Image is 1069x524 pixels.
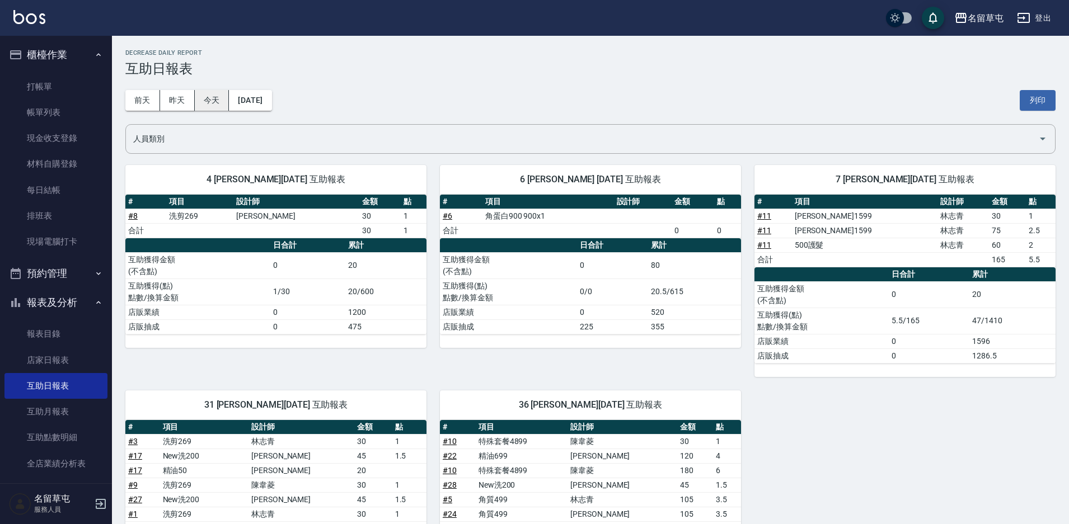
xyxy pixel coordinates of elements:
[989,223,1026,238] td: 75
[166,209,233,223] td: 洗剪269
[792,223,938,238] td: [PERSON_NAME]1599
[1020,90,1056,111] button: 列印
[672,195,714,209] th: 金額
[345,305,426,319] td: 1200
[354,420,392,435] th: 金額
[160,507,249,521] td: 洗剪269
[440,420,476,435] th: #
[476,449,568,463] td: 精油699
[577,278,648,305] td: 0/0
[937,223,988,238] td: 林志青
[568,463,677,478] td: 陳韋菱
[125,305,270,319] td: 店販業績
[989,238,1026,252] td: 60
[989,195,1026,209] th: 金額
[160,478,249,492] td: 洗剪269
[476,478,568,492] td: New洗200
[4,100,107,125] a: 帳單列表
[713,420,741,435] th: 點
[754,195,792,209] th: #
[443,451,457,460] a: #22
[889,334,969,348] td: 0
[969,348,1056,363] td: 1286.5
[401,195,426,209] th: 點
[754,195,1056,267] table: a dense table
[440,195,482,209] th: #
[1026,252,1056,267] td: 5.5
[443,437,457,446] a: #10
[128,451,142,460] a: #17
[4,177,107,203] a: 每日結帳
[577,319,648,334] td: 225
[4,203,107,229] a: 排班表
[950,7,1008,30] button: 名留草屯
[270,319,346,334] td: 0
[476,463,568,478] td: 特殊套餐4899
[139,174,413,185] span: 4 [PERSON_NAME][DATE] 互助報表
[476,492,568,507] td: 角質499
[677,449,713,463] td: 120
[482,209,614,223] td: 角蛋白900 900x1
[754,348,889,363] td: 店販抽成
[270,252,346,278] td: 0
[401,209,426,223] td: 1
[249,492,354,507] td: [PERSON_NAME]
[440,223,482,238] td: 合計
[1012,8,1056,29] button: 登出
[476,420,568,435] th: 項目
[969,334,1056,348] td: 1596
[125,49,1056,56] h2: Decrease Daily Report
[1026,209,1056,223] td: 1
[128,495,142,504] a: #27
[392,434,426,449] td: 1
[160,492,249,507] td: New洗200
[714,223,741,238] td: 0
[392,492,426,507] td: 1.5
[4,399,107,424] a: 互助月報表
[677,434,713,449] td: 30
[792,209,938,223] td: [PERSON_NAME]1599
[968,11,1004,25] div: 名留草屯
[125,238,426,334] table: a dense table
[889,348,969,363] td: 0
[125,252,270,278] td: 互助獲得金額 (不含點)
[128,437,138,446] a: #3
[792,195,938,209] th: 項目
[128,211,138,220] a: #8
[270,305,346,319] td: 0
[757,211,771,220] a: #11
[440,319,577,334] td: 店販抽成
[754,252,792,267] td: 合計
[160,90,195,111] button: 昨天
[249,507,354,521] td: 林志青
[233,209,359,223] td: [PERSON_NAME]
[392,507,426,521] td: 1
[648,305,741,319] td: 520
[128,480,138,489] a: #9
[440,305,577,319] td: 店販業績
[4,424,107,450] a: 互助點數明細
[4,40,107,69] button: 櫃檯作業
[648,319,741,334] td: 355
[989,252,1026,267] td: 165
[614,195,672,209] th: 設計師
[768,174,1042,185] span: 7 [PERSON_NAME][DATE] 互助報表
[889,267,969,282] th: 日合計
[440,195,741,238] table: a dense table
[757,240,771,249] a: #11
[482,195,614,209] th: 項目
[1026,195,1056,209] th: 點
[125,195,166,209] th: #
[754,308,889,334] td: 互助獲得(點) 點數/換算金額
[125,223,166,238] td: 合計
[354,434,392,449] td: 30
[359,223,400,238] td: 30
[937,195,988,209] th: 設計師
[1034,130,1052,148] button: Open
[922,7,944,29] button: save
[713,492,741,507] td: 3.5
[13,10,45,24] img: Logo
[453,174,728,185] span: 6 [PERSON_NAME] [DATE] 互助報表
[195,90,229,111] button: 今天
[757,226,771,235] a: #11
